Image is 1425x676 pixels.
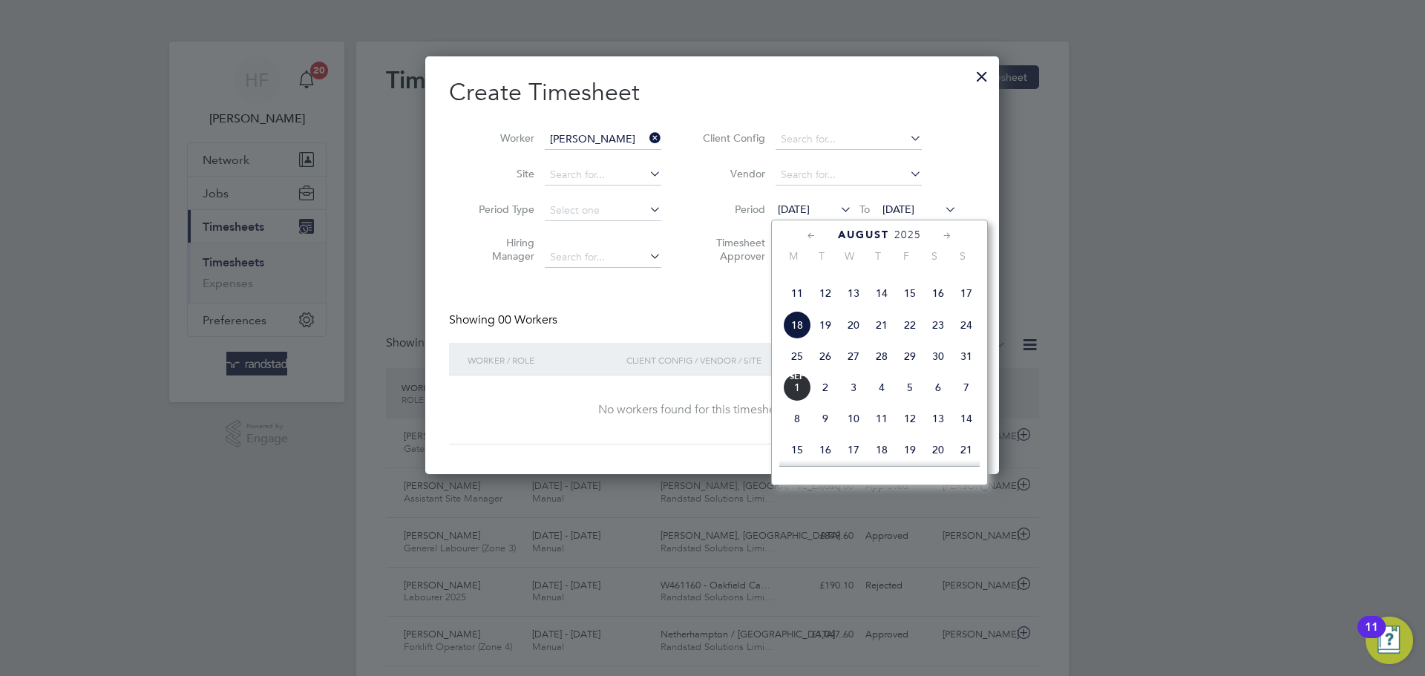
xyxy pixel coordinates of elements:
[468,131,534,145] label: Worker
[868,311,896,339] span: 21
[839,279,868,307] span: 13
[811,311,839,339] span: 19
[783,404,811,433] span: 8
[698,167,765,180] label: Vendor
[838,229,889,241] span: August
[468,203,534,216] label: Period Type
[892,249,920,263] span: F
[783,436,811,464] span: 15
[839,311,868,339] span: 20
[839,436,868,464] span: 17
[783,311,811,339] span: 18
[896,342,924,370] span: 29
[498,312,557,327] span: 00 Workers
[896,436,924,464] span: 19
[698,236,765,263] label: Timesheet Approver
[882,203,914,216] span: [DATE]
[811,404,839,433] span: 9
[868,373,896,401] span: 4
[545,200,661,221] input: Select one
[545,247,661,268] input: Search for...
[896,373,924,401] span: 5
[776,129,922,150] input: Search for...
[449,312,560,328] div: Showing
[783,373,811,401] span: 1
[836,249,864,263] span: W
[952,373,980,401] span: 7
[896,311,924,339] span: 22
[864,249,892,263] span: T
[924,311,952,339] span: 23
[698,131,765,145] label: Client Config
[776,165,922,186] input: Search for...
[698,203,765,216] label: Period
[868,279,896,307] span: 14
[855,200,874,219] span: To
[839,342,868,370] span: 27
[811,279,839,307] span: 12
[949,249,977,263] span: S
[952,436,980,464] span: 21
[924,279,952,307] span: 16
[783,373,811,381] span: Sep
[811,436,839,464] span: 16
[896,404,924,433] span: 12
[868,436,896,464] span: 18
[1365,627,1378,646] div: 11
[779,249,807,263] span: M
[811,373,839,401] span: 2
[952,279,980,307] span: 17
[545,165,661,186] input: Search for...
[783,279,811,307] span: 11
[783,342,811,370] span: 25
[924,373,952,401] span: 6
[839,404,868,433] span: 10
[868,342,896,370] span: 28
[468,236,534,263] label: Hiring Manager
[952,311,980,339] span: 24
[868,404,896,433] span: 11
[896,279,924,307] span: 15
[811,342,839,370] span: 26
[623,343,861,377] div: Client Config / Vendor / Site
[807,249,836,263] span: T
[894,229,921,241] span: 2025
[464,343,623,377] div: Worker / Role
[920,249,949,263] span: S
[464,402,960,418] div: No workers found for this timesheet period.
[468,167,534,180] label: Site
[952,342,980,370] span: 31
[545,129,661,150] input: Search for...
[778,203,810,216] span: [DATE]
[449,77,975,108] h2: Create Timesheet
[924,436,952,464] span: 20
[924,404,952,433] span: 13
[952,404,980,433] span: 14
[1366,617,1413,664] button: Open Resource Center, 11 new notifications
[839,373,868,401] span: 3
[924,342,952,370] span: 30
